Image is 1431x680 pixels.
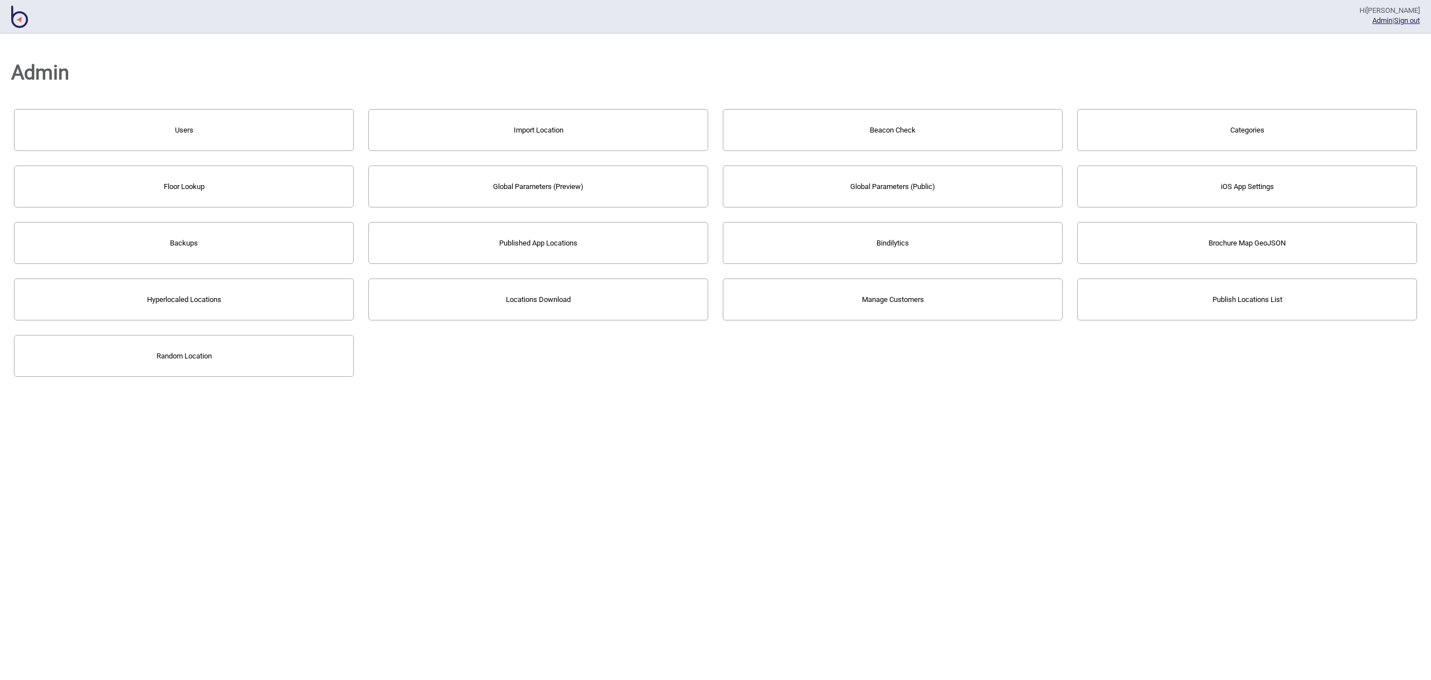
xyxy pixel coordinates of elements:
[723,166,1063,207] button: Global Parameters (Public)
[1359,6,1420,16] div: Hi [PERSON_NAME]
[723,278,1063,320] button: Manage Customers
[723,222,1063,264] button: Bindilytics
[1077,278,1417,320] button: Publish Locations List
[14,222,354,264] button: Backups
[723,109,1063,151] button: Beacon Check
[14,278,354,320] button: Hyperlocaled Locations
[1077,222,1417,264] button: Brochure Map GeoJSON
[14,335,354,377] button: Random Location
[1372,16,1394,25] span: |
[368,278,708,320] button: Locations Download
[14,109,354,151] button: Users
[368,222,708,264] button: Published App Locations
[11,53,1420,93] h1: Admin
[1394,16,1420,25] button: Sign out
[368,166,708,207] button: Global Parameters (Preview)
[1077,166,1417,207] button: iOS App Settings
[368,109,708,151] button: Import Location
[1077,109,1417,151] button: Categories
[11,6,28,28] img: BindiMaps CMS
[14,166,354,207] button: Floor Lookup
[1372,16,1392,25] a: Admin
